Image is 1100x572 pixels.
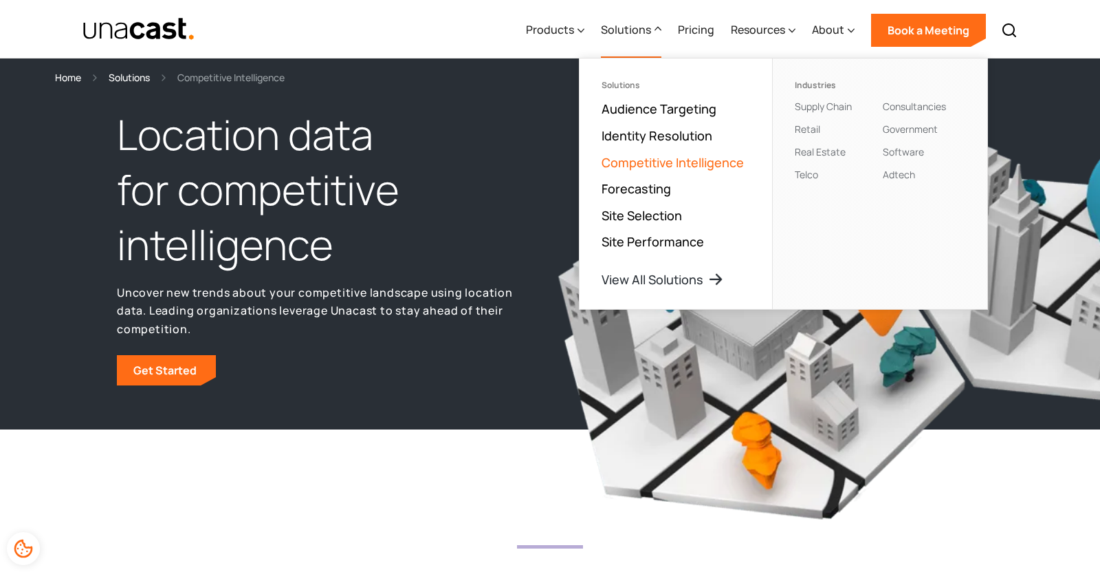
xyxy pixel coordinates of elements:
div: Resources [731,21,785,38]
a: View All Solutions [602,271,724,288]
a: Book a Meeting [871,14,986,47]
div: Industries [795,81,877,90]
div: Products [526,21,574,38]
a: Identity Resolution [602,127,712,144]
a: Competitive Intelligence [602,154,744,171]
div: Resources [731,2,795,59]
a: Consultancies [883,100,946,113]
h1: Location data for competitive intelligence [117,107,543,272]
a: Telco [795,168,818,181]
a: Real Estate [795,145,846,158]
a: Software [883,145,924,158]
a: Home [55,70,81,85]
a: Audience Targeting [602,100,716,117]
a: Site Selection [602,207,682,224]
a: Adtech [883,168,915,181]
a: Pricing [678,2,714,59]
div: Products [526,2,584,59]
p: Uncover new trends about your competitive landscape using location data. Leading organizations le... [117,284,543,339]
a: Get Started [117,355,216,385]
a: Solutions [109,70,150,85]
div: Cookie Preferences [7,532,40,565]
a: Site Performance [602,233,704,250]
div: Solutions [601,2,661,59]
nav: Solutions [579,58,988,310]
a: Supply Chain [795,100,852,113]
a: Retail [795,123,820,136]
div: About [812,21,844,38]
div: About [812,2,855,59]
img: Search icon [1001,22,1017,39]
div: Solutions [602,81,750,90]
img: Unacast text logo [82,17,195,41]
a: home [82,17,195,41]
div: Competitive Intelligence [177,70,285,85]
a: Government [883,123,938,136]
div: Solutions [601,21,651,38]
a: Forecasting [602,180,671,197]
